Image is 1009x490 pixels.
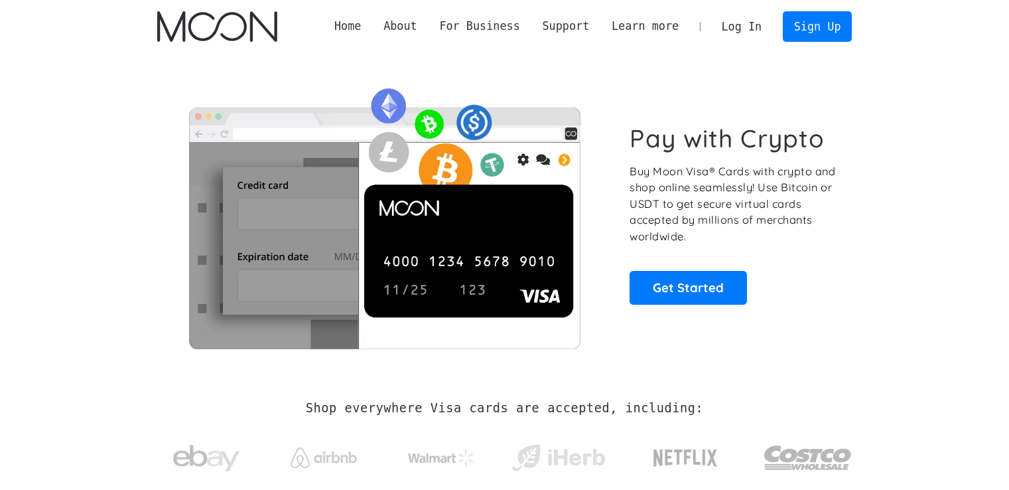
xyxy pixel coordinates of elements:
div: For Business [439,18,519,35]
div: Learn more [600,18,690,35]
a: ebay [157,424,256,486]
h1: Pay with Crypto [630,123,825,153]
img: Costco [764,433,852,483]
img: Moon Logo [157,11,277,42]
a: Netflix [626,428,745,481]
div: Support [531,18,600,35]
p: Buy Moon Visa® Cards with crypto and shop online seamlessly! Use Bitcoin or USDT to get secure vi... [630,163,837,245]
h2: Shop everywhere Visa cards are accepted, including: [306,401,703,416]
img: Netflix [652,442,718,475]
div: For Business [429,18,531,35]
a: Costco [764,420,852,489]
img: Moon Cards let you spend your crypto anywhere Visa is accepted. [157,79,612,349]
div: Learn more [612,18,679,35]
a: Airbnb [274,434,373,475]
img: Walmart [408,450,474,466]
img: iHerb [509,441,608,475]
img: ebay [173,438,239,479]
a: Walmart [391,437,490,473]
a: home [157,11,277,42]
a: iHerb [509,428,608,482]
div: About [372,18,428,35]
div: Support [542,18,589,35]
div: About [383,18,417,35]
a: Sign Up [783,11,852,41]
img: Airbnb [291,448,357,468]
a: Get Started [630,271,747,304]
a: Log In [710,12,773,41]
a: Home [323,18,372,35]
